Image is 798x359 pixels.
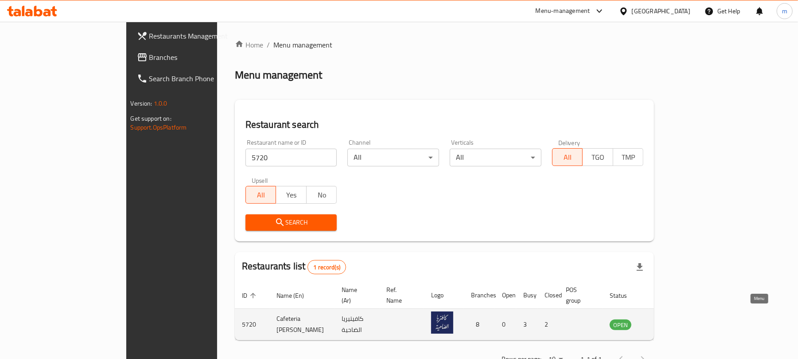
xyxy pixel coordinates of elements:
td: كافيتيريا الضاحية [335,309,379,340]
span: Name (En) [276,290,315,301]
span: Ref. Name [386,284,413,306]
div: [GEOGRAPHIC_DATA] [632,6,690,16]
span: Branches [149,52,253,63]
label: Delivery [558,139,580,146]
span: Menu management [273,39,332,50]
img: Cafeteria Al Dahiya [431,312,453,334]
th: Busy [516,282,537,309]
span: 1 record(s) [308,263,346,272]
li: / [267,39,270,50]
span: POS group [566,284,592,306]
th: Branches [464,282,495,309]
span: TGO [586,151,610,164]
span: Yes [280,189,303,201]
span: Search Branch Phone [149,73,253,84]
button: All [245,186,276,204]
td: 0 [495,309,516,340]
input: Search for restaurant name or ID.. [245,149,337,166]
div: OPEN [610,320,631,330]
a: Restaurants Management [130,25,260,47]
span: TMP [617,151,640,164]
table: enhanced table [235,282,680,340]
td: Cafeteria [PERSON_NAME] [269,309,335,340]
span: Search [253,217,330,228]
span: All [556,151,580,164]
h2: Restaurant search [245,118,644,131]
td: 2 [537,309,559,340]
span: OPEN [610,320,631,330]
a: Support.OpsPlatform [131,122,187,133]
span: 1.0.0 [154,98,167,109]
span: All [249,189,273,201]
span: m [782,6,787,16]
div: Menu-management [536,6,590,16]
div: All [450,149,541,166]
th: Closed [537,282,559,309]
span: No [310,189,334,201]
h2: Restaurants list [242,260,346,274]
nav: breadcrumb [235,39,654,50]
div: Export file [629,256,650,278]
label: Upsell [252,177,268,183]
button: TMP [613,148,644,166]
button: TGO [582,148,613,166]
span: ID [242,290,259,301]
div: Total records count [308,260,346,274]
th: Action [649,282,680,309]
button: No [306,186,337,204]
a: Branches [130,47,260,68]
th: Open [495,282,516,309]
span: Get support on: [131,113,171,124]
td: 3 [516,309,537,340]
span: Restaurants Management [149,31,253,41]
button: All [552,148,583,166]
th: Logo [424,282,464,309]
button: Yes [276,186,307,204]
button: Search [245,214,337,231]
div: All [347,149,439,166]
a: Search Branch Phone [130,68,260,89]
h2: Menu management [235,68,322,82]
span: Version: [131,98,152,109]
span: Status [610,290,638,301]
span: Name (Ar) [342,284,369,306]
td: 8 [464,309,495,340]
